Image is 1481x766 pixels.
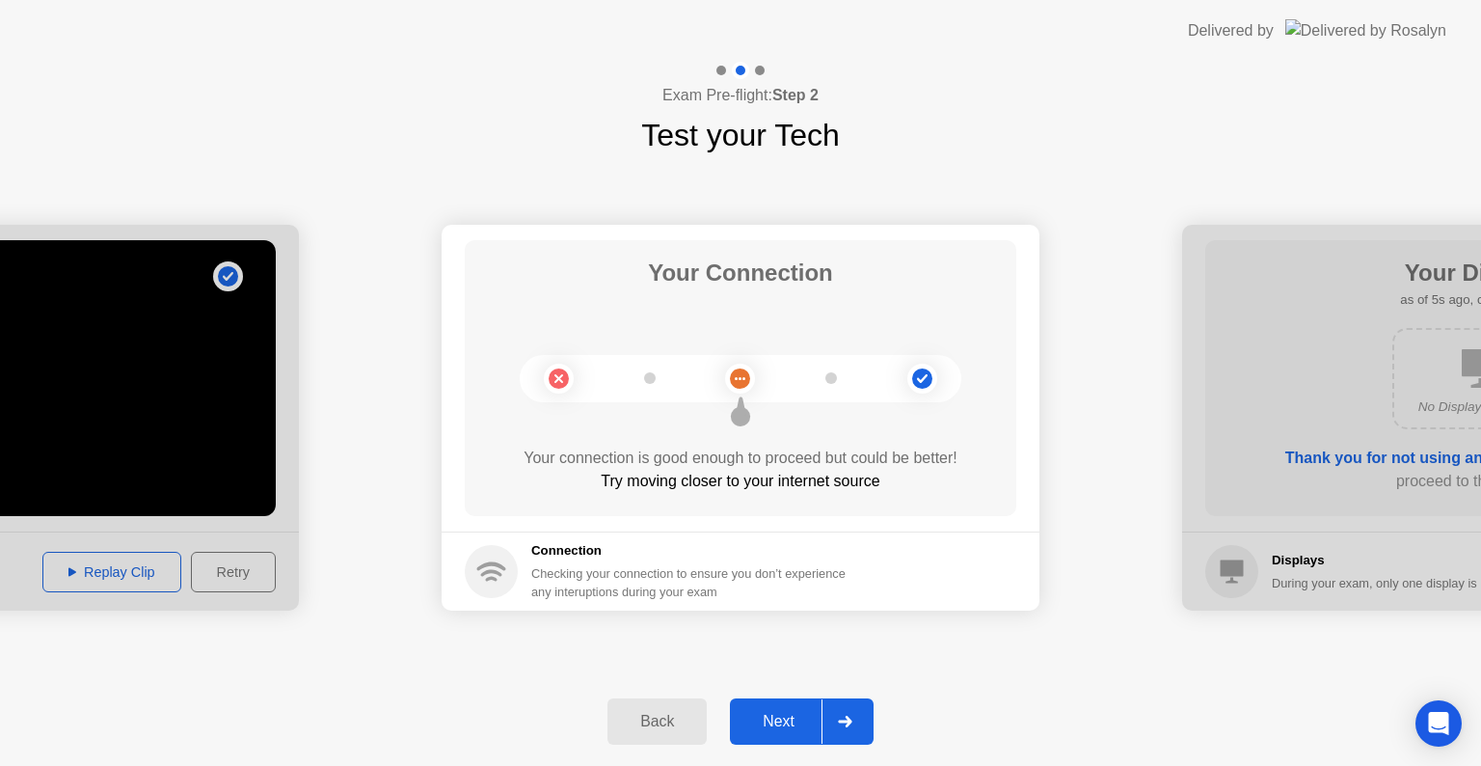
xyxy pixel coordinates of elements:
[465,470,1016,493] div: Try moving closer to your internet source
[772,87,819,103] b: Step 2
[1415,700,1462,747] div: Open Intercom Messenger
[736,713,821,730] div: Next
[662,84,819,107] h4: Exam Pre-flight:
[641,112,840,158] h1: Test your Tech
[648,256,833,290] h1: Your Connection
[607,698,707,745] button: Back
[531,564,857,601] div: Checking your connection to ensure you don’t experience any interuptions during your exam
[465,447,1016,470] div: Your connection is good enough to proceed but could be better!
[531,541,857,561] h5: Connection
[613,713,701,730] div: Back
[730,698,874,745] button: Next
[1285,19,1446,41] img: Delivered by Rosalyn
[1188,19,1274,42] div: Delivered by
